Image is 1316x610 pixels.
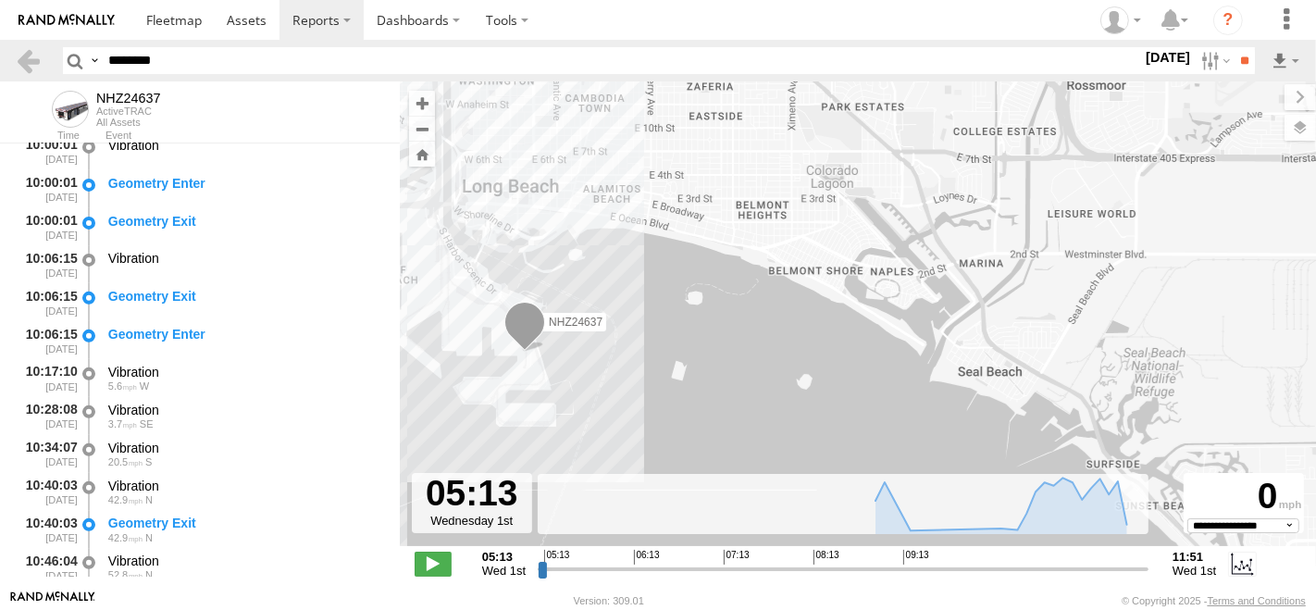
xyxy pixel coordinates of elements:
button: Zoom out [409,116,435,142]
img: rand-logo.svg [19,14,115,27]
span: Heading: 343 [145,532,153,543]
span: 07:13 [724,550,750,565]
span: Heading: 20 [145,569,153,580]
div: Geometry Enter [108,326,382,342]
button: Zoom Home [409,142,435,167]
div: 10:46:04 [DATE] [15,551,80,585]
span: 42.9 [108,494,143,505]
div: Zulema McIntosch [1094,6,1148,34]
div: Vibration [108,137,382,154]
div: Geometry Enter [108,175,382,192]
a: Terms and Conditions [1208,595,1306,606]
label: Play/Stop [415,552,452,576]
span: 06:13 [634,550,660,565]
label: Export results as... [1270,47,1301,74]
div: 10:34:07 [DATE] [15,437,80,471]
span: Wed 1st Oct 2025 [482,564,526,578]
div: 10:40:03 [DATE] [15,475,80,509]
div: © Copyright 2025 - [1122,595,1306,606]
label: Search Query [87,47,102,74]
span: Wed 1st Oct 2025 [1173,564,1216,578]
span: Heading: 259 [140,380,149,392]
span: Heading: 136 [140,418,154,429]
a: Visit our Website [10,591,95,610]
div: Time [15,131,80,141]
span: Heading: 343 [145,494,153,505]
div: 10:06:15 [DATE] [15,323,80,357]
div: 10:40:03 [DATE] [15,513,80,547]
strong: 11:51 [1173,550,1216,564]
span: NHZ24637 [549,316,602,329]
div: Vibration [108,402,382,418]
span: 52.8 [108,569,143,580]
label: [DATE] [1142,47,1194,68]
div: All Assets [96,117,161,128]
div: Geometry Exit [108,213,382,230]
div: Version: 309.01 [574,595,644,606]
span: Heading: 191 [145,456,152,467]
strong: 05:13 [482,550,526,564]
span: 09:13 [903,550,929,565]
div: 10:17:10 [DATE] [15,361,80,395]
div: ActiveTRAC [96,106,161,117]
div: Vibration [108,478,382,494]
i: ? [1213,6,1243,35]
div: Vibration [108,250,382,267]
button: Zoom in [409,91,435,116]
div: 0 [1186,476,1301,518]
span: 05:13 [544,550,570,565]
div: 10:28:08 [DATE] [15,399,80,433]
span: 5.6 [108,380,137,392]
div: 10:00:01 [DATE] [15,134,80,168]
div: 10:00:01 [DATE] [15,172,80,206]
div: 10:06:15 [DATE] [15,248,80,282]
div: 10:00:01 [DATE] [15,210,80,244]
div: 10:06:15 [DATE] [15,285,80,319]
div: NHZ24637 - View Asset History [96,91,161,106]
div: Vibration [108,364,382,380]
a: Back to previous Page [15,47,42,74]
div: Event [106,131,400,141]
span: 42.9 [108,532,143,543]
div: Vibration [108,553,382,569]
div: Vibration [108,440,382,456]
span: 20.5 [108,456,143,467]
div: Geometry Exit [108,288,382,305]
div: Geometry Exit [108,515,382,531]
span: 08:13 [813,550,839,565]
label: Search Filter Options [1194,47,1234,74]
span: 3.7 [108,418,137,429]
